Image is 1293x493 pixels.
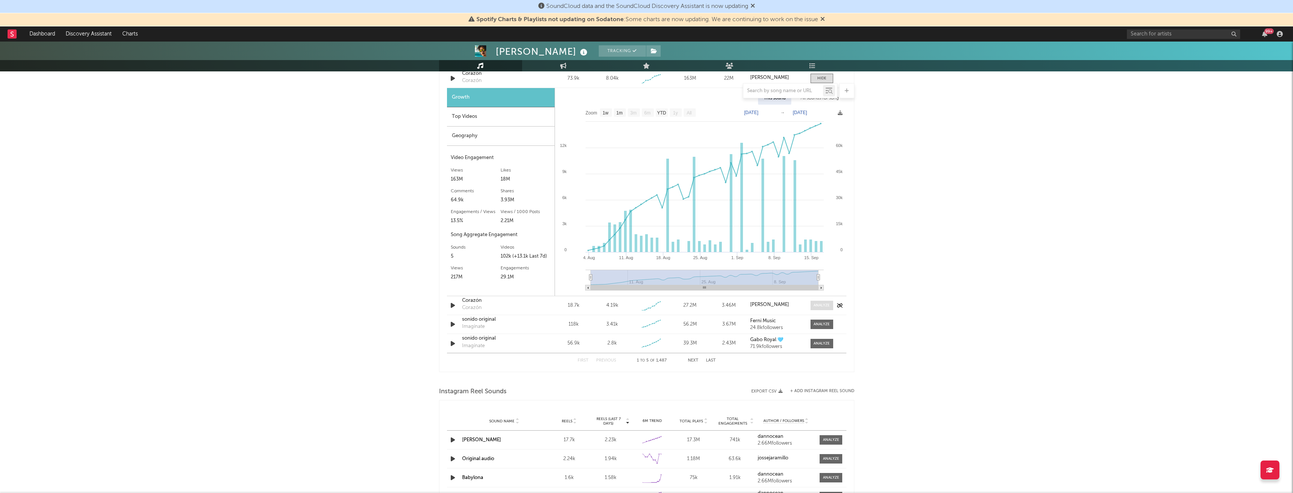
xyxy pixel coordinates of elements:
[447,127,555,146] div: Geography
[556,340,591,347] div: 56.9k
[795,92,845,105] div: All sounds for song
[451,230,551,240] div: Song Aggregate Engagement
[716,474,754,482] div: 1.91k
[750,75,789,80] strong: [PERSON_NAME]
[804,255,818,260] text: 15. Sep
[60,26,117,42] a: Discovery Assistant
[688,359,698,363] button: Next
[751,389,783,394] button: Export CSV
[672,75,707,82] div: 163M
[451,216,501,226] div: 13.5%
[744,110,758,115] text: [DATE]
[607,340,617,347] div: 2.8k
[462,456,494,461] a: Original audio
[790,389,854,393] button: + Add Instagram Reel Sound
[462,437,501,442] a: [PERSON_NAME]
[603,110,609,116] text: 1w
[606,75,619,82] div: 8.04k
[439,387,507,396] span: Instagram Reel Sounds
[680,419,703,423] span: Total Plays
[672,340,707,347] div: 39.3M
[451,166,501,175] div: Views
[578,359,589,363] button: First
[711,321,746,328] div: 3.67M
[650,359,655,362] span: of
[693,255,707,260] text: 25. Aug
[675,474,712,482] div: 75k
[716,436,754,444] div: 741k
[562,195,567,200] text: 6k
[586,110,597,116] text: Zoom
[501,196,551,205] div: 3.93M
[501,252,551,261] div: 102k (+13.1k Last 7d)
[451,153,551,162] div: Video Engagement
[750,302,789,307] strong: [PERSON_NAME]
[657,110,666,116] text: YTD
[758,441,814,446] div: 2.66M followers
[451,243,501,252] div: Sounds
[592,417,625,426] span: Reels (last 7 days)
[840,247,842,252] text: 0
[462,342,485,350] div: Imagínate
[631,356,673,365] div: 1 5 1,487
[780,110,785,115] text: →
[836,169,843,174] text: 45k
[672,302,707,309] div: 27.2M
[451,187,501,196] div: Comments
[550,455,588,463] div: 2.24k
[462,323,485,331] div: Imagínate
[496,45,589,58] div: [PERSON_NAME]
[675,455,712,463] div: 1.18M
[462,316,541,323] a: sonido original
[750,337,803,343] a: Gabo Royal 🩵
[546,3,748,9] span: SoundCloud data and the SoundCloud Discovery Assistant is now updating
[731,255,743,260] text: 1. Sep
[564,247,566,252] text: 0
[501,216,551,226] div: 2.21M
[758,92,791,105] div: This sound
[751,3,755,9] span: Dismiss
[451,175,501,184] div: 163M
[550,474,588,482] div: 1.6k
[758,472,783,477] strong: dannocean
[592,455,630,463] div: 1.94k
[686,110,691,116] text: All
[462,335,541,342] a: sonido original
[836,195,843,200] text: 30k
[820,17,825,23] span: Dismiss
[592,474,630,482] div: 1.58k
[501,264,551,273] div: Engagements
[462,77,482,85] div: Corazón
[1262,31,1267,37] button: 99+
[743,88,823,94] input: Search by song name or URL
[619,255,633,260] text: 11. Aug
[763,419,804,423] span: Author / Followers
[556,302,591,309] div: 18.7k
[451,196,501,205] div: 64.9k
[633,418,671,424] div: 6M Trend
[592,436,630,444] div: 2.23k
[750,337,783,342] strong: Gabo Royal 🩵
[550,436,588,444] div: 17.7k
[501,175,551,184] div: 18M
[750,318,776,323] strong: Ferni Music
[750,318,803,324] a: Ferni Music
[672,321,707,328] div: 56.2M
[750,325,803,331] div: 24.8k followers
[476,17,818,23] span: : Some charts are now updating. We are continuing to work on the issue
[606,321,618,328] div: 3.41k
[462,475,483,480] a: Babylona
[758,479,814,484] div: 2.66M followers
[562,221,567,226] text: 3k
[1264,28,1274,34] div: 99 +
[711,340,746,347] div: 2.43M
[583,255,595,260] text: 4. Aug
[644,110,650,116] text: 6m
[758,472,814,477] a: dannocean
[462,297,541,304] div: Corazón
[606,302,618,309] div: 4.19k
[462,70,541,77] div: Corazón
[793,110,807,115] text: [DATE]
[836,221,843,226] text: 15k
